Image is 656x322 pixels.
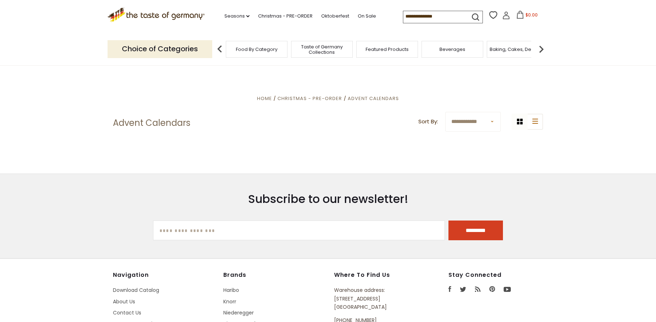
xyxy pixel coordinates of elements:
h4: Navigation [113,271,216,279]
a: Food By Category [236,47,277,52]
h4: Brands [223,271,327,279]
a: Niederegger [223,309,254,316]
h4: Where to find us [334,271,416,279]
a: About Us [113,298,135,305]
a: On Sale [358,12,376,20]
h4: Stay Connected [448,271,543,279]
a: Download Catalog [113,287,159,294]
label: Sort By: [418,117,438,126]
h1: Advent Calendars [113,118,190,128]
a: Christmas - PRE-ORDER [277,95,342,102]
img: previous arrow [213,42,227,56]
a: Baking, Cakes, Desserts [490,47,545,52]
a: Taste of Germany Collections [293,44,351,55]
p: Warehouse address: [STREET_ADDRESS] [GEOGRAPHIC_DATA] [334,286,416,311]
a: Advent Calendars [348,95,399,102]
a: Home [257,95,272,102]
a: Seasons [224,12,249,20]
a: Oktoberfest [321,12,349,20]
a: Christmas - PRE-ORDER [258,12,313,20]
a: Beverages [439,47,465,52]
a: Haribo [223,287,239,294]
a: Featured Products [366,47,409,52]
button: $0.00 [512,11,542,22]
h3: Subscribe to our newsletter! [153,192,503,206]
p: Choice of Categories [108,40,212,58]
img: next arrow [534,42,548,56]
a: Knorr [223,298,236,305]
span: $0.00 [526,12,538,18]
a: Contact Us [113,309,141,316]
